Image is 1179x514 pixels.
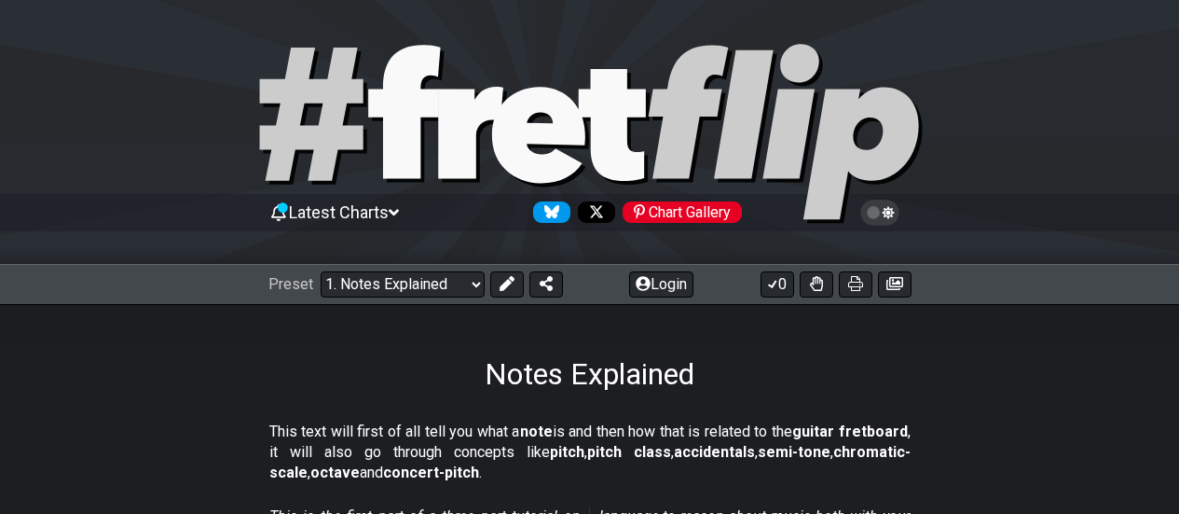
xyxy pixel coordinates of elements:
[550,443,584,461] strong: pitch
[758,443,830,461] strong: semi-tone
[321,271,485,298] select: Preset
[268,275,313,293] span: Preset
[383,464,479,481] strong: concert-pitch
[520,423,553,440] strong: note
[800,271,833,298] button: Toggle Dexterity for all fretkits
[761,271,794,298] button: 0
[587,443,671,461] strong: pitch class
[674,443,755,461] strong: accidentals
[529,271,563,298] button: Share Preset
[792,423,908,440] strong: guitar fretboard
[310,464,360,481] strong: octave
[623,201,742,223] div: Chart Gallery
[629,271,693,298] button: Login
[269,422,911,484] p: This text will first of all tell you what a is and then how that is related to the , it will also...
[570,201,615,223] a: Follow #fretflip at X
[615,201,742,223] a: #fretflip at Pinterest
[839,271,872,298] button: Print
[526,201,570,223] a: Follow #fretflip at Bluesky
[878,271,912,298] button: Create image
[490,271,524,298] button: Edit Preset
[289,202,389,222] span: Latest Charts
[870,204,891,221] span: Toggle light / dark theme
[485,356,694,392] h1: Notes Explained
